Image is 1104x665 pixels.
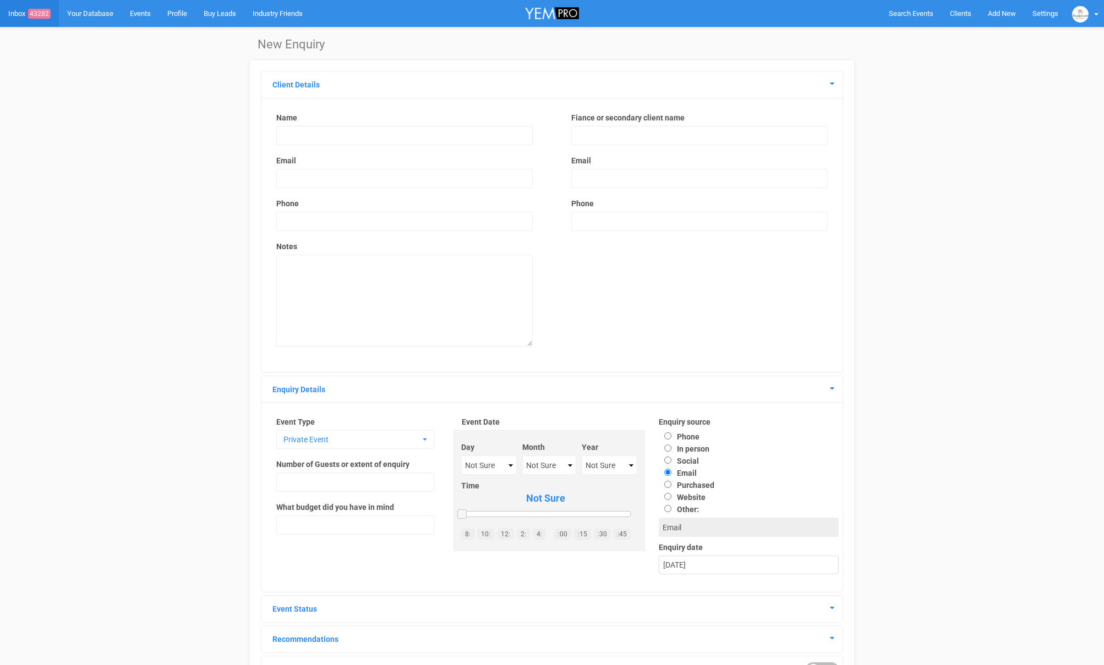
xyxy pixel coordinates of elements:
[571,112,828,123] label: Fiance or secondary client name
[571,155,828,166] label: Email
[594,529,611,540] a: :30
[664,505,671,512] input: Other:
[1072,6,1089,23] img: BGLogo.jpg
[664,432,671,439] input: Phone
[659,469,697,477] label: Email
[258,38,846,51] h1: New Enquiry
[461,480,630,491] label: Time
[889,9,933,18] span: Search Events
[659,503,830,515] label: Other:
[272,385,325,394] a: Enquiry Details
[664,493,671,500] input: Website
[276,416,434,427] label: Event Type
[462,416,636,427] label: Event Date
[276,430,434,449] button: Private Event
[988,9,1016,18] span: Add New
[664,481,671,488] input: Purchased
[614,529,631,540] a: :45
[659,416,839,427] label: Enquiry source
[276,241,533,252] label: Notes
[554,529,571,540] a: :00
[276,155,533,166] label: Email
[28,9,51,19] span: 43282
[659,481,714,490] label: Purchased
[276,112,533,123] label: Name
[659,457,699,465] label: Social
[664,469,671,476] input: Email
[659,444,709,453] label: In person
[276,198,299,209] label: Phone
[571,198,594,209] label: Phone
[276,502,394,513] label: What budget did you have in mind
[461,529,474,540] a: 8:
[272,80,320,89] a: Client Details
[659,493,706,502] label: Website
[461,491,630,505] span: Not Sure
[659,556,838,574] div: [DATE]
[477,529,494,540] a: 10:
[517,529,530,540] a: 2:
[664,457,671,464] input: Social
[533,529,546,540] a: 4:
[950,9,971,18] span: Clients
[574,529,591,540] a: :15
[461,442,516,453] label: Day
[659,432,699,441] label: Phone
[497,529,514,540] a: 12:
[272,604,317,613] a: Event Status
[582,442,637,453] label: Year
[659,542,839,553] label: Enquiry date
[283,434,420,445] span: Private Event
[276,459,409,470] label: Number of Guests or extent of enquiry
[664,444,671,452] input: In person
[522,442,576,453] label: Month
[272,635,338,644] a: Recommendations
